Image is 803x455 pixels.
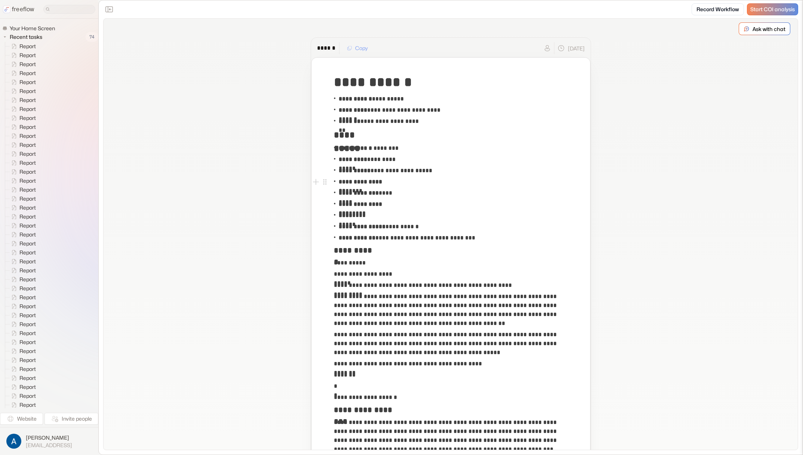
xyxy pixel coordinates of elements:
[18,141,38,149] span: Report
[5,158,39,167] a: Report
[753,25,785,33] p: Ask with chat
[18,258,38,265] span: Report
[5,96,39,105] a: Report
[5,194,39,203] a: Report
[5,167,39,176] a: Report
[5,400,39,409] a: Report
[6,434,21,449] img: profile
[18,114,38,122] span: Report
[18,240,38,247] span: Report
[5,140,39,149] a: Report
[18,87,38,95] span: Report
[18,374,38,382] span: Report
[5,374,39,383] a: Report
[18,204,38,211] span: Report
[18,276,38,283] span: Report
[18,69,38,77] span: Report
[5,383,39,391] a: Report
[5,257,39,266] a: Report
[18,338,38,346] span: Report
[5,311,39,320] a: Report
[5,42,39,51] a: Report
[5,149,39,158] a: Report
[568,44,585,52] p: [DATE]
[18,213,38,220] span: Report
[5,203,39,212] a: Report
[18,303,38,310] span: Report
[5,221,39,230] a: Report
[5,105,39,114] a: Report
[747,3,798,15] a: Start COI analysis
[4,432,94,451] button: [PERSON_NAME][EMAIL_ADDRESS]
[320,177,329,186] button: Open block menu
[18,150,38,158] span: Report
[8,33,44,41] span: Recent tasks
[5,284,39,293] a: Report
[5,78,39,87] a: Report
[18,123,38,131] span: Report
[3,5,34,14] a: freeflow
[5,347,39,356] a: Report
[5,87,39,96] a: Report
[18,383,38,391] span: Report
[5,329,39,338] a: Report
[18,285,38,292] span: Report
[18,329,38,337] span: Report
[5,176,39,185] a: Report
[18,231,38,238] span: Report
[5,338,39,347] a: Report
[18,43,38,50] span: Report
[5,266,39,275] a: Report
[5,185,39,194] a: Report
[18,321,38,328] span: Report
[26,442,72,449] span: [EMAIL_ADDRESS]
[5,320,39,329] a: Report
[18,356,38,364] span: Report
[8,25,57,32] span: Your Home Screen
[5,365,39,374] a: Report
[18,132,38,140] span: Report
[5,230,39,239] a: Report
[18,159,38,167] span: Report
[5,293,39,302] a: Report
[26,434,72,442] span: [PERSON_NAME]
[18,347,38,355] span: Report
[18,195,38,202] span: Report
[5,51,39,60] a: Report
[12,5,34,14] p: freeflow
[18,312,38,319] span: Report
[5,114,39,123] a: Report
[5,275,39,284] a: Report
[342,42,372,54] button: Copy
[2,25,58,32] a: Your Home Screen
[18,52,38,59] span: Report
[5,131,39,140] a: Report
[18,365,38,373] span: Report
[18,96,38,104] span: Report
[5,212,39,221] a: Report
[750,6,795,13] span: Start COI analysis
[311,177,320,186] button: Add block
[18,294,38,301] span: Report
[18,78,38,86] span: Report
[18,267,38,274] span: Report
[18,186,38,194] span: Report
[5,248,39,257] a: Report
[18,401,38,409] span: Report
[18,392,38,400] span: Report
[5,60,39,69] a: Report
[5,69,39,78] a: Report
[18,61,38,68] span: Report
[5,356,39,365] a: Report
[44,413,98,425] button: Invite people
[2,32,45,41] button: Recent tasks
[18,177,38,185] span: Report
[86,32,98,42] span: 74
[18,168,38,176] span: Report
[5,123,39,131] a: Report
[18,105,38,113] span: Report
[692,3,744,15] a: Record Workflow
[18,249,38,256] span: Report
[5,391,39,400] a: Report
[5,239,39,248] a: Report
